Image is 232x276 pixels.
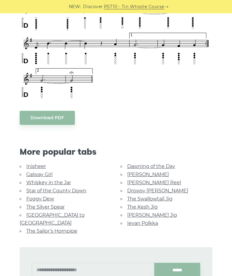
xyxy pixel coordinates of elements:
[26,228,77,234] a: The Sailor’s Hornpipe
[104,3,164,10] a: PST10 - Tin Whistle Course
[26,196,54,202] a: Foggy Dew
[127,180,181,185] a: [PERSON_NAME] Reel
[69,3,81,10] span: NEW:
[127,196,172,202] a: The Swallowtail Jig
[26,188,86,194] a: Star of the County Down
[127,204,158,210] a: The Kesh Jig
[127,163,175,169] a: Dawning of the Day
[127,212,177,218] a: [PERSON_NAME] Jig
[26,163,46,169] a: Inisheer
[127,220,158,226] a: Ievan Polkka
[83,3,103,10] span: Discover
[127,172,169,177] a: [PERSON_NAME]
[26,180,71,185] a: Whiskey in the Jar
[26,204,65,210] a: The Silver Spear
[20,147,212,157] span: More popular tabs
[127,188,188,194] a: Drowsy [PERSON_NAME]
[26,172,53,177] a: Galway Girl
[20,111,75,125] a: Download PDF
[20,212,85,226] a: [GEOGRAPHIC_DATA] to [GEOGRAPHIC_DATA]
